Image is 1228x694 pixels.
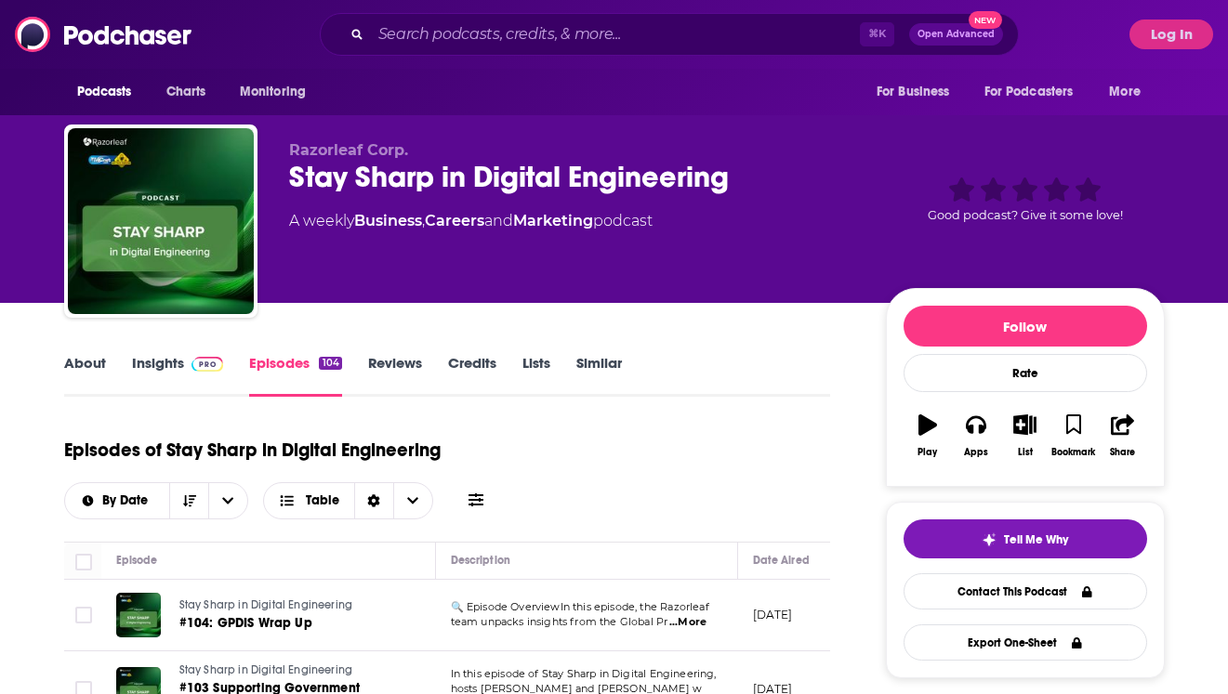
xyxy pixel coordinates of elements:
[1110,447,1135,458] div: Share
[451,600,709,613] span: 🔍 Episode OverviewIn this episode, the Razorleaf
[179,614,401,633] a: #104: GPDIS Wrap Up
[918,30,995,39] span: Open Advanced
[240,79,306,105] span: Monitoring
[306,494,339,507] span: Table
[208,483,247,518] button: open menu
[448,354,496,397] a: Credits
[132,354,224,397] a: InsightsPodchaser Pro
[320,13,1019,56] div: Search podcasts, credits, & more...
[753,607,793,622] p: [DATE]
[864,74,973,110] button: open menu
[64,74,156,110] button: open menu
[669,615,706,630] span: ...More
[289,141,408,159] span: Razorleaf Corp.
[451,615,668,628] span: team unpacks insights from the Global Pr
[64,482,249,519] h2: Choose List sort
[909,23,1003,46] button: Open AdvancedNew
[952,402,1000,469] button: Apps
[1051,447,1095,458] div: Bookmark
[1096,74,1164,110] button: open menu
[904,519,1147,558] button: tell me why sparkleTell Me Why
[179,663,353,676] span: Stay Sharp in Digital Engineering
[227,74,330,110] button: open menu
[886,141,1165,256] div: Good podcast? Give it some love!
[972,74,1101,110] button: open menu
[64,354,106,397] a: About
[1050,402,1098,469] button: Bookmark
[918,447,937,458] div: Play
[289,210,653,232] div: A weekly podcast
[422,212,425,229] span: ,
[484,212,513,229] span: and
[964,447,988,458] div: Apps
[65,494,170,507] button: open menu
[371,20,860,49] input: Search podcasts, credits, & more...
[179,615,312,631] span: #104: GPDIS Wrap Up
[354,212,422,229] a: Business
[1109,79,1141,105] span: More
[154,74,218,110] a: Charts
[451,549,510,571] div: Description
[904,306,1147,347] button: Follow
[179,598,353,611] span: Stay Sharp in Digital Engineering
[1018,447,1033,458] div: List
[877,79,950,105] span: For Business
[75,607,92,623] span: Toggle select row
[904,624,1147,661] button: Export One-Sheet
[68,128,254,314] img: Stay Sharp in Digital Engineering
[77,79,132,105] span: Podcasts
[166,79,206,105] span: Charts
[1004,532,1068,547] span: Tell Me Why
[1129,20,1213,49] button: Log In
[451,667,717,680] span: In this episode of Stay Sharp in Digital Engineering,
[15,17,193,52] img: Podchaser - Follow, Share and Rate Podcasts
[64,439,441,462] h1: Episodes of Stay Sharp in Digital Engineering
[179,662,421,679] a: Stay Sharp in Digital Engineering
[969,11,1002,29] span: New
[860,22,894,46] span: ⌘ K
[319,357,341,370] div: 104
[904,573,1147,609] a: Contact This Podcast
[368,354,422,397] a: Reviews
[102,494,154,507] span: By Date
[116,549,158,571] div: Episode
[576,354,622,397] a: Similar
[904,402,952,469] button: Play
[179,597,401,614] a: Stay Sharp in Digital Engineering
[982,532,997,547] img: tell me why sparkle
[425,212,484,229] a: Careers
[1098,402,1146,469] button: Share
[169,483,208,518] button: Sort Direction
[263,482,433,519] button: Choose View
[904,354,1147,392] div: Rate
[1000,402,1049,469] button: List
[249,354,341,397] a: Episodes104
[984,79,1074,105] span: For Podcasters
[354,483,393,518] div: Sort Direction
[522,354,550,397] a: Lists
[513,212,593,229] a: Marketing
[191,357,224,372] img: Podchaser Pro
[928,208,1123,222] span: Good podcast? Give it some love!
[753,549,810,571] div: Date Aired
